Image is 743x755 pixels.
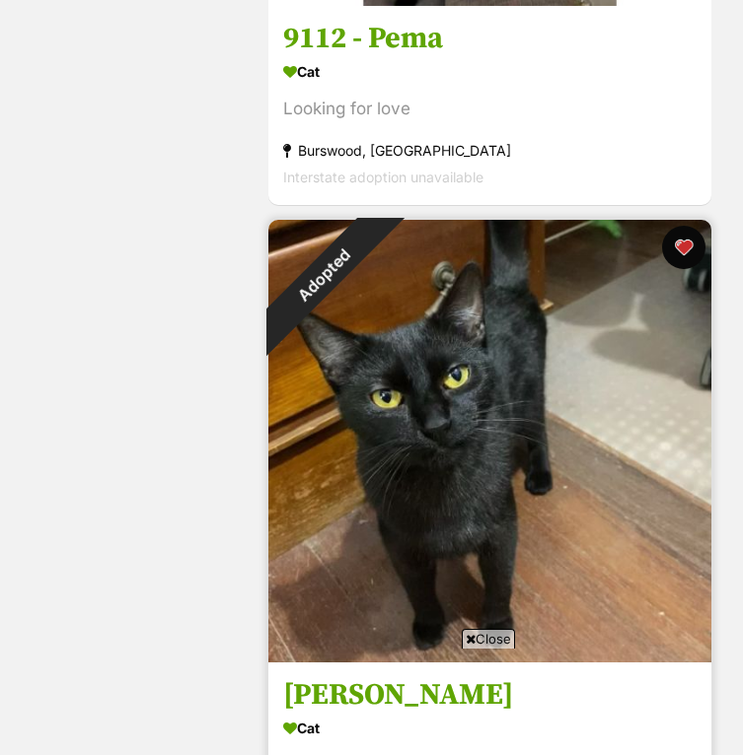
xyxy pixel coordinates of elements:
[283,169,483,185] span: Interstate adoption unavailable
[462,629,515,649] span: Close
[234,185,414,366] div: Adopted
[283,20,697,57] h3: 9112 - Pema
[283,57,697,86] div: Cat
[283,137,697,164] div: Burswood, [GEOGRAPHIC_DATA]
[662,226,706,269] button: favourite
[13,656,731,745] iframe: Advertisement
[268,5,711,205] a: 9112 - Pema Cat Looking for love Burswood, [GEOGRAPHIC_DATA] Interstate adoption unavailable favo...
[268,220,711,662] img: Felix
[283,96,697,122] div: Looking for love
